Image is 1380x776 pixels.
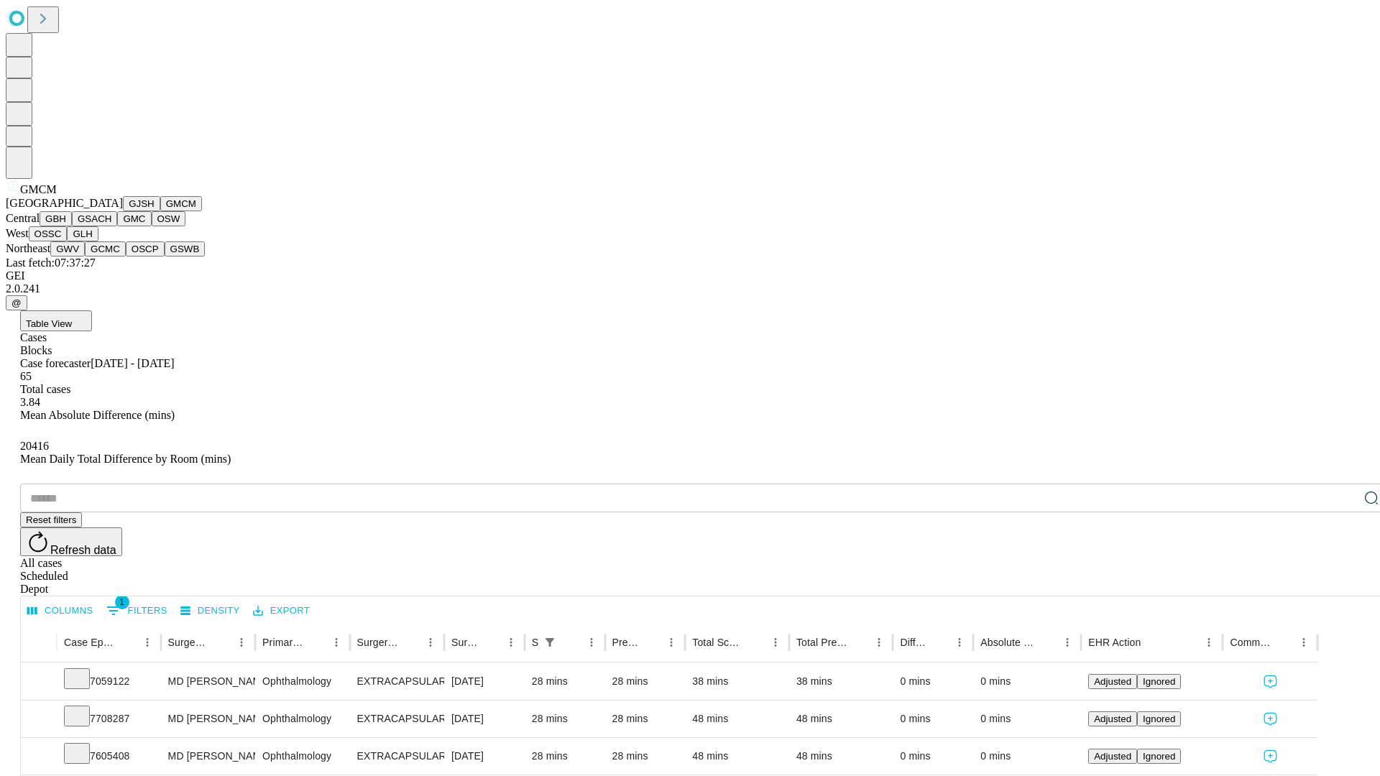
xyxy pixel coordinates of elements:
[540,632,560,652] button: Show filters
[29,226,68,241] button: OSSC
[168,637,210,648] div: Surgeon Name
[67,226,98,241] button: GLH
[357,701,437,737] div: EXTRACAPSULAR CATARACT REMOVAL WITH [MEDICAL_DATA]
[11,297,22,308] span: @
[980,738,1074,775] div: 0 mins
[26,514,76,525] span: Reset filters
[1057,632,1077,652] button: Menu
[20,527,122,556] button: Refresh data
[72,211,117,226] button: GSACH
[1037,632,1057,652] button: Sort
[980,663,1074,700] div: 0 mins
[661,632,681,652] button: Menu
[117,632,137,652] button: Sort
[980,701,1074,737] div: 0 mins
[306,632,326,652] button: Sort
[692,637,744,648] div: Total Scheduled Duration
[745,632,765,652] button: Sort
[1142,632,1162,652] button: Sort
[20,183,57,195] span: GMCM
[1094,713,1131,724] span: Adjusted
[64,663,154,700] div: 7059122
[249,600,313,622] button: Export
[357,738,437,775] div: EXTRACAPSULAR CATARACT REMOVAL WITH [MEDICAL_DATA]
[451,637,479,648] div: Surgery Date
[20,370,32,382] span: 65
[168,738,248,775] div: MD [PERSON_NAME]
[1143,713,1175,724] span: Ignored
[1088,674,1137,689] button: Adjusted
[20,440,49,452] span: 20416
[262,701,342,737] div: Ophthalmology
[168,701,248,737] div: MD [PERSON_NAME]
[796,663,886,700] div: 38 mins
[501,632,521,652] button: Menu
[64,738,154,775] div: 7605408
[451,663,517,700] div: [DATE]
[40,211,72,226] button: GBH
[451,701,517,737] div: [DATE]
[50,241,85,257] button: GWV
[126,241,165,257] button: OSCP
[692,738,782,775] div: 48 mins
[177,600,244,622] button: Density
[103,599,171,622] button: Show filters
[1088,749,1137,764] button: Adjusted
[1094,751,1131,762] span: Adjusted
[211,632,231,652] button: Sort
[1143,676,1175,687] span: Ignored
[420,632,441,652] button: Menu
[400,632,420,652] button: Sort
[20,409,175,421] span: Mean Absolute Difference (mins)
[900,637,928,648] div: Difference
[692,663,782,700] div: 38 mins
[451,738,517,775] div: [DATE]
[1137,711,1181,726] button: Ignored
[612,738,678,775] div: 28 mins
[20,453,231,465] span: Mean Daily Total Difference by Room (mins)
[262,663,342,700] div: Ophthalmology
[1143,751,1175,762] span: Ignored
[796,637,848,648] div: Total Predicted Duration
[6,242,50,254] span: Northeast
[28,744,50,770] button: Expand
[262,738,342,775] div: Ophthalmology
[6,282,1374,295] div: 2.0.241
[326,632,346,652] button: Menu
[532,738,598,775] div: 28 mins
[6,257,96,269] span: Last fetch: 07:37:27
[1137,749,1181,764] button: Ignored
[900,663,966,700] div: 0 mins
[1088,711,1137,726] button: Adjusted
[796,738,886,775] div: 48 mins
[1274,632,1294,652] button: Sort
[929,632,949,652] button: Sort
[692,701,782,737] div: 48 mins
[20,310,92,331] button: Table View
[900,701,966,737] div: 0 mins
[796,701,886,737] div: 48 mins
[532,637,538,648] div: Scheduled In Room Duration
[561,632,581,652] button: Sort
[980,637,1036,648] div: Absolute Difference
[6,197,123,209] span: [GEOGRAPHIC_DATA]
[900,738,966,775] div: 0 mins
[1199,632,1219,652] button: Menu
[115,595,129,609] span: 1
[20,396,40,408] span: 3.84
[20,383,70,395] span: Total cases
[357,663,437,700] div: EXTRACAPSULAR CATARACT REMOVAL WITH [MEDICAL_DATA]
[612,637,640,648] div: Predicted In Room Duration
[152,211,186,226] button: OSW
[123,196,160,211] button: GJSH
[1294,632,1314,652] button: Menu
[117,211,151,226] button: GMC
[949,632,970,652] button: Menu
[532,701,598,737] div: 28 mins
[532,663,598,700] div: 28 mins
[165,241,206,257] button: GSWB
[540,632,560,652] div: 1 active filter
[357,637,399,648] div: Surgery Name
[6,295,27,310] button: @
[612,701,678,737] div: 28 mins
